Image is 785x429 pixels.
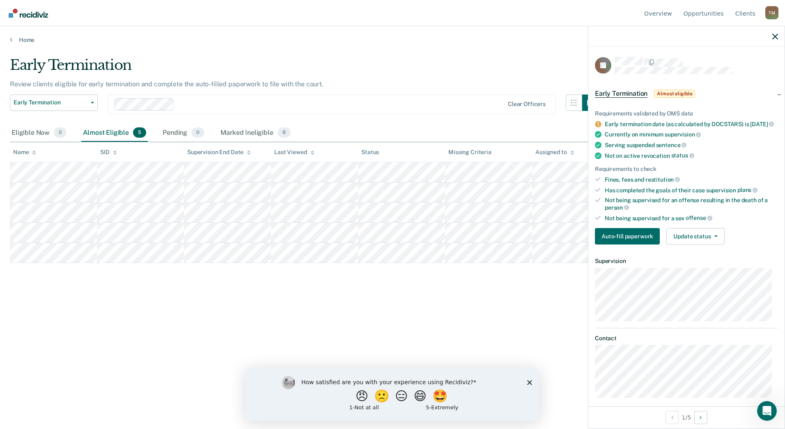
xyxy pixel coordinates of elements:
[665,131,701,138] span: supervision
[54,127,67,138] span: 0
[595,110,778,117] div: Requirements validated by OMS data
[10,36,775,44] a: Home
[10,80,324,88] p: Review clients eligible for early termination and complete the auto-filled paperwork to file with...
[605,152,778,159] div: Not on active revocation
[605,131,778,138] div: Currently on minimum
[187,149,251,156] div: Supervision End Date
[671,152,694,159] span: status
[694,411,707,424] button: Next Opportunity
[595,335,778,342] dt: Contact
[448,149,491,156] div: Missing Criteria
[686,214,712,221] span: offense
[595,166,778,173] div: Requirements to check
[10,124,68,142] div: Eligible Now
[666,228,724,244] button: Update status
[765,6,778,19] div: T M
[605,141,778,149] div: Serving suspended
[14,99,87,106] span: Early Termination
[588,406,785,428] div: 1 / 5
[666,411,679,424] button: Previous Opportunity
[191,127,204,138] span: 0
[588,81,785,107] div: Early TerminationAlmost eligible
[246,368,539,421] iframe: Survey by Kim from Recidiviz
[361,149,379,156] div: Status
[737,187,757,193] span: plans
[595,228,660,244] button: Auto-fill paperwork
[656,142,687,148] span: sentence
[605,176,778,183] div: Fines, fees and
[535,149,574,156] div: Assigned to
[161,124,206,142] div: Pending
[81,124,148,142] div: Almost Eligible
[765,6,778,19] button: Profile dropdown button
[757,401,777,421] iframe: Intercom live chat
[595,258,778,265] dt: Supervision
[10,57,599,80] div: Early Termination
[133,127,146,138] span: 5
[278,127,291,138] span: 8
[605,204,629,211] span: person
[605,187,778,194] div: Has completed the goals of their case supervision
[274,149,314,156] div: Last Viewed
[595,90,647,98] span: Early Termination
[605,197,778,211] div: Not being supervised for an offense resulting in the death of a
[595,228,663,244] a: Navigate to form link
[219,124,292,142] div: Marked Ineligible
[605,214,778,222] div: Not being supervised for a sex
[100,149,117,156] div: SID
[654,90,695,98] span: Almost eligible
[605,120,778,128] div: Early termination date (as calculated by DOCSTARS) is [DATE]
[645,176,680,183] span: restitution
[9,9,48,18] img: Recidiviz
[13,149,36,156] div: Name
[508,101,546,108] div: Clear officers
